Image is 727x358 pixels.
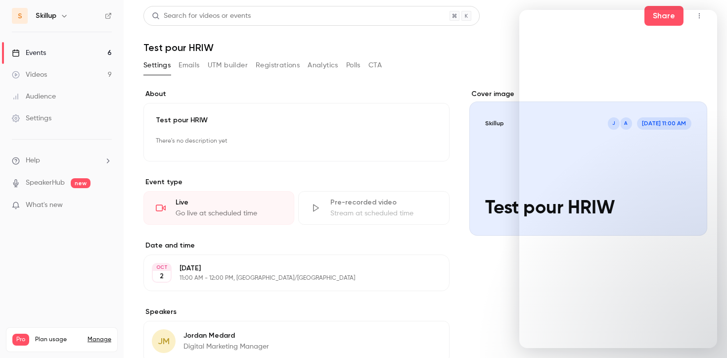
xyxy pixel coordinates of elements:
span: Pro [12,334,29,346]
p: Test pour HRIW [156,115,437,125]
span: new [71,178,91,188]
h1: Test pour HRIW [143,42,707,53]
button: Settings [143,57,171,73]
button: Share [644,6,683,26]
button: Registrations [256,57,300,73]
label: Cover image [469,89,707,99]
h6: Skillup [36,11,56,21]
div: Settings [12,113,51,123]
span: Help [26,155,40,166]
a: Manage [88,336,111,344]
p: Digital Marketing Manager [183,342,269,352]
span: Plan usage [35,336,82,344]
p: Event type [143,177,450,187]
li: help-dropdown-opener [12,155,112,166]
p: Jordan Medard [183,331,269,341]
a: SpeakerHub [26,178,65,188]
label: Speakers [143,307,450,317]
button: Polls [346,57,361,73]
div: Videos [12,70,47,80]
div: Pre-recorded videoStream at scheduled time [298,191,449,225]
div: Events [12,48,46,58]
p: 11:00 AM - 12:00 PM, [GEOGRAPHIC_DATA]/[GEOGRAPHIC_DATA] [180,274,397,282]
div: Search for videos or events [152,11,251,21]
p: There's no description yet [156,133,437,149]
iframe: Intercom live chat [519,10,717,348]
p: [DATE] [180,263,397,273]
button: Emails [179,57,199,73]
div: Stream at scheduled time [330,208,437,218]
label: Date and time [143,241,450,251]
p: 2 [160,271,164,281]
div: Go live at scheduled time [176,208,282,218]
label: About [143,89,450,99]
button: Analytics [308,57,338,73]
button: CTA [368,57,382,73]
div: OCT [153,264,171,271]
iframe: Noticeable Trigger [100,201,112,210]
span: What's new [26,200,63,210]
section: Cover image [469,89,707,236]
span: JM [158,335,170,348]
div: Pre-recorded video [330,198,437,207]
div: Audience [12,92,56,102]
span: S [18,11,22,21]
div: LiveGo live at scheduled time [143,191,294,225]
div: Live [176,198,282,207]
button: UTM builder [208,57,248,73]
